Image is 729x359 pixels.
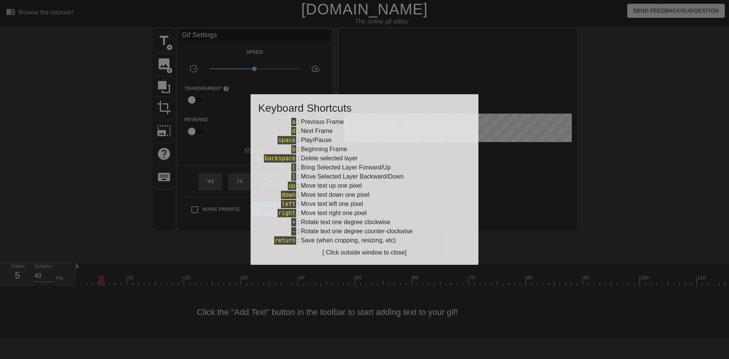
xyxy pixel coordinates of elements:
div: : [258,190,471,199]
span: right [278,209,296,217]
div: [ Click outside window to close] [258,248,471,257]
div: : [258,199,471,209]
div: : [258,127,471,136]
div: Previous Frame [301,117,344,127]
div: : [258,117,471,127]
div: : [258,181,471,190]
div: Rotate text one degree clockwise [301,218,390,227]
div: Move text right one pixel [301,209,366,218]
span: b [291,145,296,153]
div: Beginning Frame [301,145,347,154]
div: Move text down one pixel [301,190,369,199]
div: Bring Selected Layer Forward/Up [301,163,391,172]
div: Next Frame [301,127,333,136]
div: : [258,163,471,172]
div: : [258,145,471,154]
div: Move text up one pixel [301,181,361,190]
div: : [258,172,471,181]
span: space [278,136,296,144]
span: a [291,118,296,126]
div: Rotate text one degree counter-clockwise [301,227,412,236]
div: : [258,154,471,163]
div: Delete selected layer [301,154,357,163]
div: Move text left one pixel [301,199,363,209]
div: : [258,136,471,145]
div: Play/Pause [301,136,331,145]
span: [ [291,163,296,172]
div: : [258,236,471,245]
div: : [258,218,471,227]
span: left [281,200,296,208]
div: : [258,227,471,236]
span: backspace [264,154,296,163]
span: - [291,227,296,236]
div: Move Selected Layer Backward/Down [301,172,403,181]
h3: Keyboard Shortcuts [258,102,471,115]
span: + [291,218,296,226]
span: return [274,236,296,245]
span: up [288,182,296,190]
div: : [258,209,471,218]
span: down [281,191,296,199]
div: Save (when cropping, resizing, etc) [301,236,396,245]
span: ] [291,172,296,181]
span: d [291,127,296,135]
